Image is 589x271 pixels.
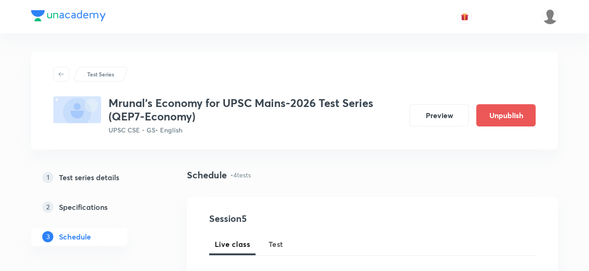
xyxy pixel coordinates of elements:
[187,168,227,182] h4: Schedule
[87,70,114,78] p: Test Series
[269,239,283,250] span: Test
[42,231,53,242] p: 3
[230,170,251,180] p: • 4 tests
[215,239,250,250] span: Live class
[31,168,157,187] a: 1Test series details
[476,104,536,126] button: Unpublish
[542,9,558,25] img: Rajesh Kumar
[59,202,108,213] h5: Specifications
[59,172,119,183] h5: Test series details
[59,231,91,242] h5: Schedule
[109,125,402,135] p: UPSC CSE - GS • English
[42,172,53,183] p: 1
[42,202,53,213] p: 2
[457,9,472,24] button: avatar
[31,10,106,21] img: Company Logo
[31,10,106,24] a: Company Logo
[410,104,469,126] button: Preview
[53,96,101,123] img: fallback-thumbnail.png
[461,13,469,21] img: avatar
[31,198,157,216] a: 2Specifications
[109,96,402,123] h3: Mrunal’s Economy for UPSC Mains-2026 Test Series (QEP7-Economy)
[209,212,378,226] h4: Session 5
